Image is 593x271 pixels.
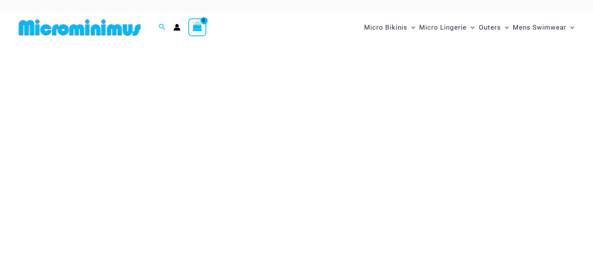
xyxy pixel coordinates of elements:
[362,16,417,39] a: Micro BikinisMenu ToggleMenu Toggle
[479,18,501,37] span: Outers
[417,16,476,39] a: Micro LingerieMenu ToggleMenu Toggle
[501,18,509,37] span: Menu Toggle
[407,18,415,37] span: Menu Toggle
[188,18,206,36] a: View Shopping Cart, empty
[361,14,577,41] nav: Site Navigation
[477,16,511,39] a: OutersMenu ToggleMenu Toggle
[566,18,574,37] span: Menu Toggle
[173,24,181,31] a: Account icon link
[364,18,407,37] span: Micro Bikinis
[513,18,566,37] span: Mens Swimwear
[419,18,467,37] span: Micro Lingerie
[16,19,144,36] img: MM SHOP LOGO FLAT
[467,18,474,37] span: Menu Toggle
[511,16,576,39] a: Mens SwimwearMenu ToggleMenu Toggle
[159,23,166,32] a: Search icon link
